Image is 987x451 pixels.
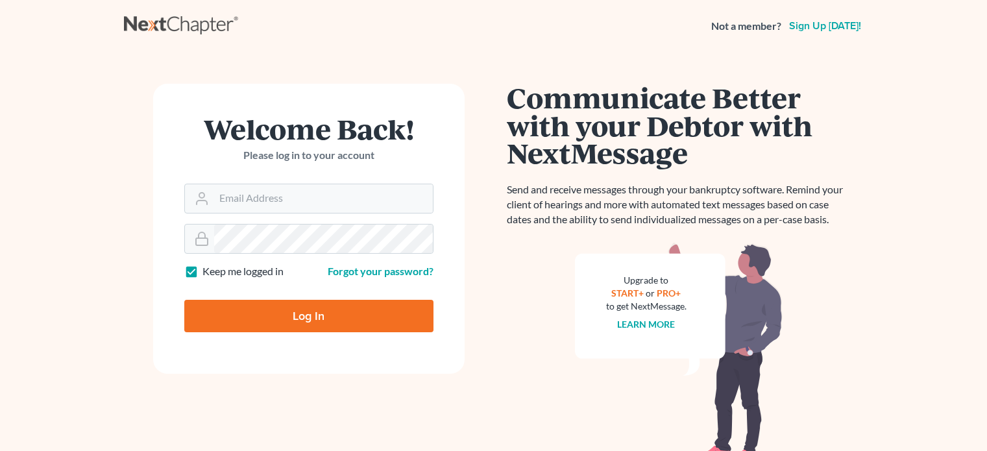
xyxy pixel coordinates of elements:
input: Log In [184,300,433,332]
a: Sign up [DATE]! [786,21,864,31]
div: Upgrade to [606,274,687,287]
a: Forgot your password? [328,265,433,277]
input: Email Address [214,184,433,213]
a: Learn more [617,319,675,330]
p: Please log in to your account [184,148,433,163]
strong: Not a member? [711,19,781,34]
h1: Communicate Better with your Debtor with NextMessage [507,84,851,167]
a: PRO+ [657,287,681,299]
h1: Welcome Back! [184,115,433,143]
span: or [646,287,655,299]
label: Keep me logged in [202,264,284,279]
div: to get NextMessage. [606,300,687,313]
p: Send and receive messages through your bankruptcy software. Remind your client of hearings and mo... [507,182,851,227]
a: START+ [611,287,644,299]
